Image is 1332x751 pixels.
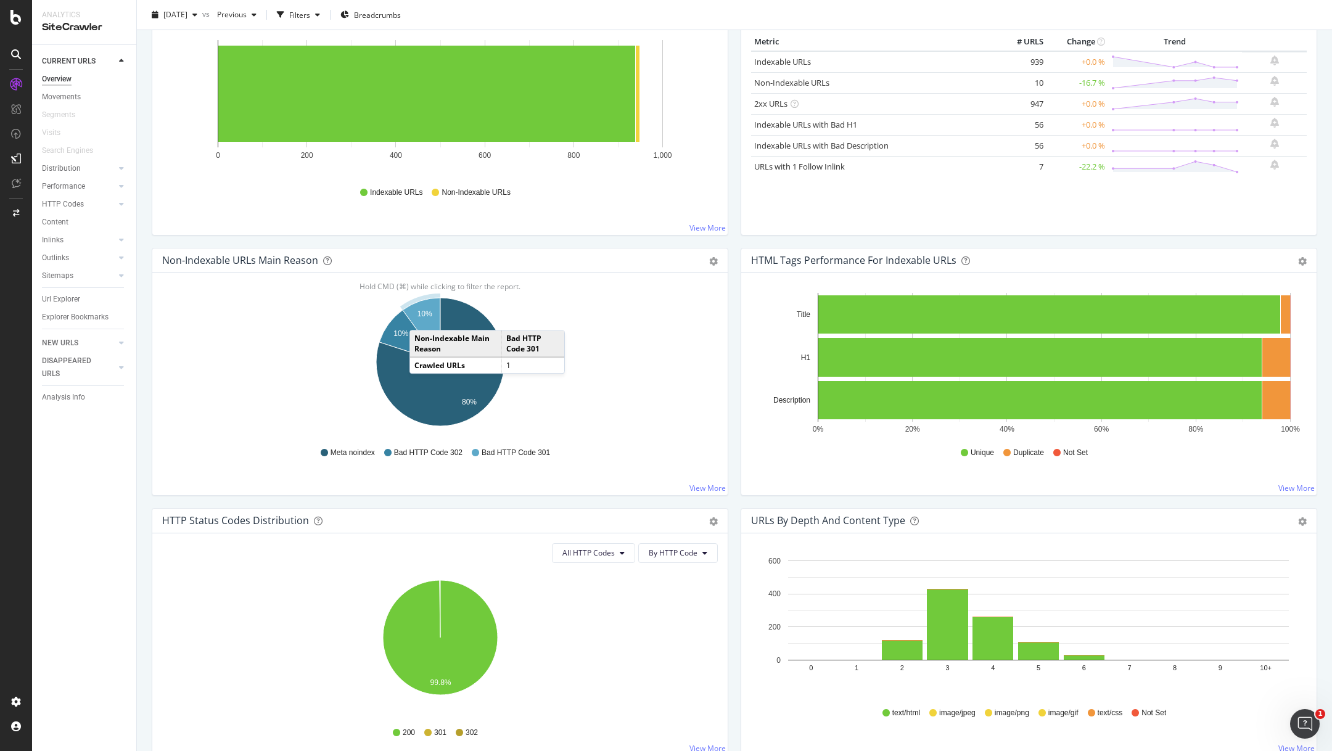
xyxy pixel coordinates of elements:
[147,5,202,25] button: [DATE]
[1298,517,1307,526] div: gear
[754,56,811,67] a: Indexable URLs
[1270,139,1279,149] div: bell-plus
[892,708,920,718] span: text/html
[1094,425,1109,433] text: 60%
[900,664,904,671] text: 2
[1315,709,1325,719] span: 1
[462,398,477,406] text: 80%
[42,198,115,211] a: HTTP Codes
[162,573,718,716] svg: A chart.
[42,162,115,175] a: Distribution
[442,187,510,198] span: Non-Indexable URLs
[212,9,247,20] span: Previous
[42,269,115,282] a: Sitemaps
[1270,97,1279,107] div: bell-plus
[42,91,128,104] a: Movements
[301,151,313,160] text: 200
[939,708,976,718] span: image/jpeg
[997,93,1046,114] td: 947
[162,514,309,527] div: HTTP Status Codes Distribution
[1046,156,1108,177] td: -22.2 %
[768,623,781,631] text: 200
[1219,664,1222,671] text: 9
[1298,257,1307,266] div: gear
[1046,51,1108,73] td: +0.0 %
[997,72,1046,93] td: 10
[42,252,115,265] a: Outlinks
[42,269,73,282] div: Sitemaps
[754,119,857,130] a: Indexable URLs with Bad H1
[751,293,1307,436] svg: A chart.
[42,109,75,121] div: Segments
[1046,135,1108,156] td: +0.0 %
[42,311,128,324] a: Explorer Bookmarks
[434,728,446,738] span: 301
[42,180,85,193] div: Performance
[1046,93,1108,114] td: +0.0 %
[801,353,811,362] text: H1
[42,293,80,306] div: Url Explorer
[42,198,84,211] div: HTTP Codes
[905,425,920,433] text: 20%
[997,156,1046,177] td: 7
[1082,664,1086,671] text: 6
[335,5,406,25] button: Breadcrumbs
[393,329,408,338] text: 10%
[1046,33,1108,51] th: Change
[1281,425,1300,433] text: 100%
[1270,118,1279,128] div: bell-plus
[410,330,501,357] td: Non-Indexable Main Reason
[42,126,60,139] div: Visits
[1127,664,1131,671] text: 7
[995,708,1029,718] span: image/png
[42,20,126,35] div: SiteCrawler
[754,98,787,109] a: 2xx URLs
[997,114,1046,135] td: 56
[997,33,1046,51] th: # URLS
[466,728,478,738] span: 302
[390,151,402,160] text: 400
[42,55,115,68] a: CURRENT URLS
[42,144,105,157] a: Search Engines
[162,293,718,436] svg: A chart.
[42,293,128,306] a: Url Explorer
[417,310,432,318] text: 10%
[754,161,845,172] a: URLs with 1 Follow Inlink
[562,548,615,558] span: All HTTP Codes
[1046,72,1108,93] td: -16.7 %
[42,10,126,20] div: Analytics
[1046,114,1108,135] td: +0.0 %
[754,77,829,88] a: Non-Indexable URLs
[689,483,726,493] a: View More
[751,553,1307,696] svg: A chart.
[42,234,115,247] a: Inlinks
[768,589,781,598] text: 400
[1048,708,1079,718] span: image/gif
[42,144,93,157] div: Search Engines
[751,514,905,527] div: URLs by Depth and Content Type
[649,548,697,558] span: By HTTP Code
[42,180,115,193] a: Performance
[331,448,375,458] span: Meta noindex
[1290,709,1320,739] iframe: Intercom live chat
[162,33,718,176] svg: A chart.
[1108,33,1242,51] th: Trend
[997,51,1046,73] td: 939
[410,358,501,374] td: Crawled URLs
[430,678,451,687] text: 99.8%
[1270,55,1279,65] div: bell-plus
[212,5,261,25] button: Previous
[1013,448,1044,458] span: Duplicate
[751,254,956,266] div: HTML Tags Performance for Indexable URLs
[42,311,109,324] div: Explorer Bookmarks
[42,216,128,229] a: Content
[162,254,318,266] div: Non-Indexable URLs Main Reason
[1188,425,1203,433] text: 80%
[501,330,564,357] td: Bad HTTP Code 301
[809,664,813,671] text: 0
[813,425,824,433] text: 0%
[42,216,68,229] div: Content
